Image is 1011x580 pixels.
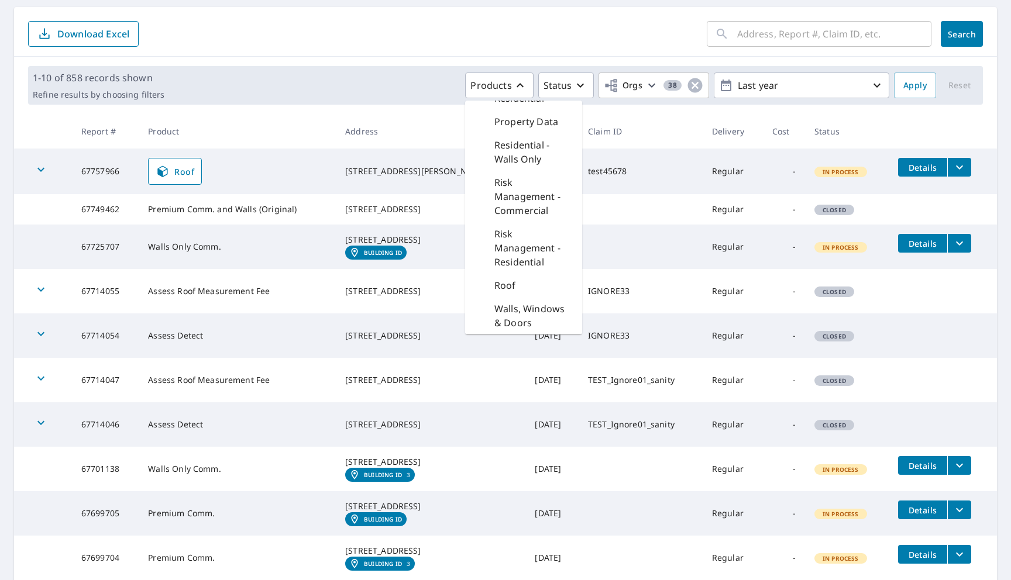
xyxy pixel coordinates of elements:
button: Orgs38 [599,72,709,98]
td: - [763,536,806,580]
td: Assess Roof Measurement Fee [139,269,336,313]
span: In Process [816,554,866,562]
th: Delivery [703,114,763,149]
th: Status [805,114,889,149]
td: TEST_Ignore01_sanity [579,358,703,402]
td: Regular [703,269,763,313]
p: Walls, Windows & Doors [494,302,573,330]
div: [STREET_ADDRESS] [345,285,516,297]
div: Property Data [465,110,582,133]
button: detailsBtn-67699705 [898,500,947,519]
td: TEST_Ignore01_sanity [579,402,703,447]
span: In Process [816,510,866,518]
em: Building ID [364,516,402,523]
div: [STREET_ADDRESS] [345,203,516,215]
span: Roof [156,164,194,178]
th: Claim ID [579,114,703,149]
td: [DATE] [525,358,579,402]
td: IGNORE33 [579,313,703,358]
p: Residential - Walls Only [494,138,573,166]
td: Premium Comm. and Walls (Original) [139,194,336,225]
div: [STREET_ADDRESS] [345,500,516,512]
span: Details [905,505,940,516]
button: filesDropdownBtn-67757966 [947,158,971,177]
td: Walls Only Comm. [139,447,336,491]
td: 67714047 [72,358,139,402]
p: Products [470,78,511,92]
td: Regular [703,536,763,580]
td: 67749462 [72,194,139,225]
span: Details [905,238,940,249]
td: Regular [703,313,763,358]
td: Regular [703,194,763,225]
button: filesDropdownBtn-67725707 [947,234,971,253]
div: [STREET_ADDRESS] [345,330,516,341]
p: Last year [733,75,870,96]
td: [DATE] [525,447,579,491]
td: 67725707 [72,225,139,269]
button: detailsBtn-67699704 [898,545,947,564]
td: Regular [703,447,763,491]
div: Risk Management - Commercial [465,171,582,222]
td: test45678 [579,149,703,194]
div: [STREET_ADDRESS] [345,234,516,246]
div: [STREET_ADDRESS] [345,545,516,557]
p: Risk Management - Commercial [494,175,573,217]
span: Closed [816,377,853,385]
td: Assess Roof Measurement Fee [139,358,336,402]
span: Closed [816,206,853,214]
span: Search [950,29,974,40]
a: Building ID3 [345,557,415,571]
span: Apply [903,78,927,93]
p: Risk Management - Residential [494,227,573,269]
button: detailsBtn-67701138 [898,456,947,475]
td: Regular [703,225,763,269]
span: In Process [816,465,866,474]
a: Building ID3 [345,468,415,482]
span: 38 [663,81,682,89]
div: Walls, Windows & Doors [465,297,582,334]
button: Last year [714,72,889,98]
em: Building ID [364,471,402,478]
span: Details [905,549,940,560]
button: filesDropdownBtn-67699704 [947,545,971,564]
button: Products [465,72,533,98]
p: 1-10 of 858 records shown [33,71,164,85]
td: 67757966 [72,149,139,194]
td: Assess Detect [139,313,336,358]
button: Search [941,21,983,47]
p: Refine results by choosing filters [33,89,164,100]
td: Assess Detect [139,402,336,447]
div: [STREET_ADDRESS] [345,456,516,468]
th: Report # [72,114,139,149]
td: 67699704 [72,536,139,580]
td: - [763,447,806,491]
a: Building ID [345,246,407,260]
th: Cost [763,114,806,149]
td: [DATE] [525,536,579,580]
input: Address, Report #, Claim ID, etc. [737,18,931,50]
td: 67699705 [72,491,139,536]
td: - [763,269,806,313]
button: detailsBtn-67725707 [898,234,947,253]
p: Status [544,78,572,92]
em: Building ID [364,560,402,567]
td: Premium Comm. [139,536,336,580]
td: - [763,149,806,194]
button: detailsBtn-67757966 [898,158,947,177]
td: [DATE] [525,491,579,536]
span: Closed [816,421,853,429]
div: Risk Management - Residential [465,222,582,274]
button: Download Excel [28,21,139,47]
th: Product [139,114,336,149]
span: Closed [816,288,853,296]
th: Address [336,114,525,149]
td: - [763,358,806,402]
div: [STREET_ADDRESS] [345,374,516,386]
span: In Process [816,243,866,251]
td: - [763,313,806,358]
span: Details [905,460,940,471]
span: Orgs [604,78,643,93]
div: [STREET_ADDRESS] [345,419,516,430]
td: Regular [703,491,763,536]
